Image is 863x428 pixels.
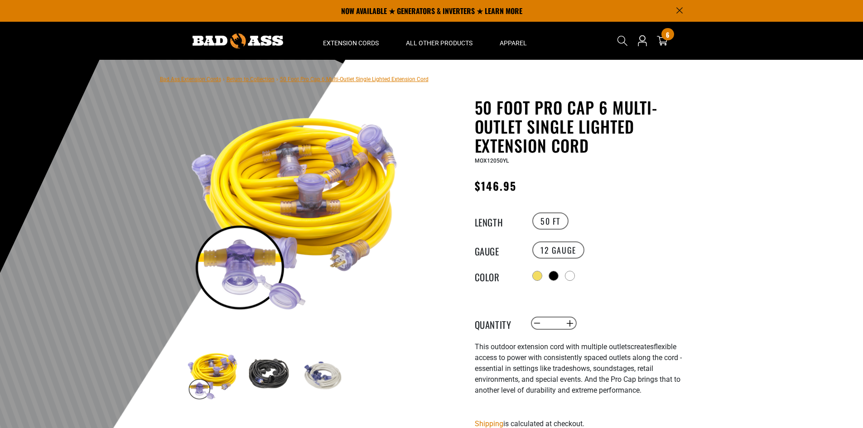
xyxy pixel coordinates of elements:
span: › [276,76,278,82]
legend: Length [475,215,520,227]
img: yellow [187,100,405,318]
img: yellow [187,349,239,401]
summary: Extension Cords [309,22,392,60]
summary: Apparel [486,22,540,60]
span: creates [631,342,654,351]
summary: All Other Products [392,22,486,60]
a: Return to Collection [227,76,275,82]
legend: Gauge [475,244,520,256]
a: Bad Ass Extension Cords [160,76,221,82]
img: white [296,349,349,401]
p: flexible access to power with consistently spaced outlets along the cord - essential in settings ... [475,341,697,396]
span: › [223,76,225,82]
span: Extension Cords [323,39,379,47]
img: Bad Ass Extension Cords [193,34,283,48]
span: MOX12050YL [475,158,509,164]
span: 6 [666,31,670,38]
label: 50 FT [532,212,569,230]
summary: Search [615,34,630,48]
a: Shipping [475,419,503,428]
span: 50 Foot Pro Cap 6 Multi-Outlet Single Lighted Extension Cord [280,76,429,82]
label: Quantity [475,317,520,329]
span: $146.95 [475,178,517,194]
span: Apparel [500,39,527,47]
span: This outdoor extension cord with multiple outlets [475,342,631,351]
h1: 50 Foot Pro Cap 6 Multi-Outlet Single Lighted Extension Cord [475,98,697,155]
span: All Other Products [406,39,472,47]
legend: Color [475,270,520,282]
img: black [241,349,294,401]
label: 12 GAUGE [532,241,584,259]
nav: breadcrumbs [160,73,429,84]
